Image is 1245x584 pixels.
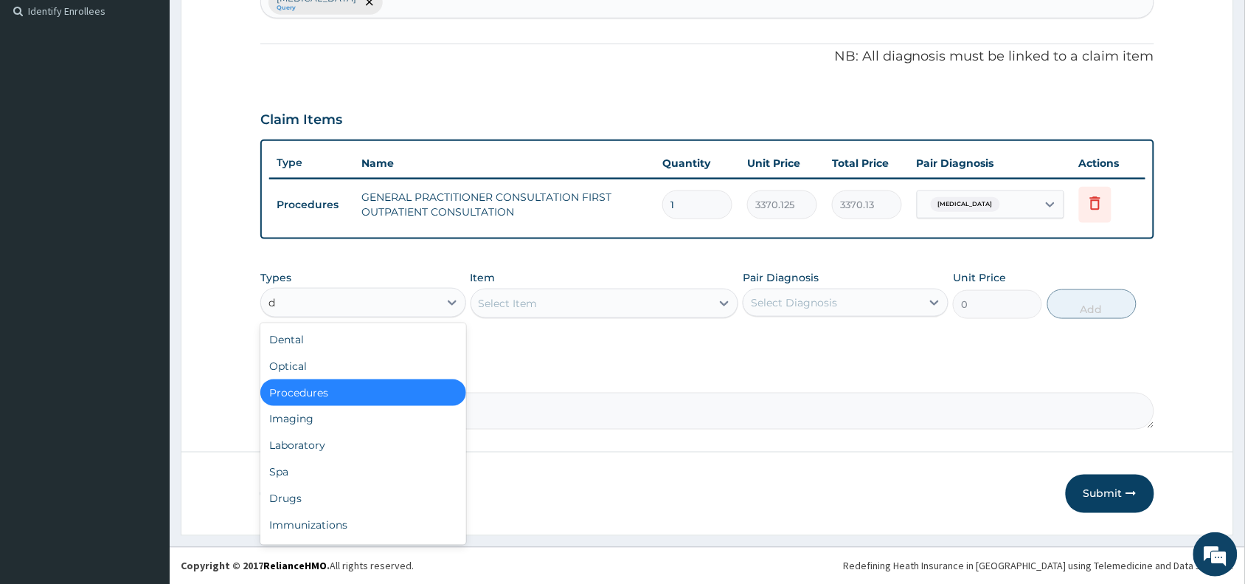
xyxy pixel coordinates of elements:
div: Immunizations [260,512,466,539]
div: Dental [260,326,466,353]
th: Total Price [825,148,909,178]
td: Procedures [269,191,354,219]
label: Pair Diagnosis [743,270,819,285]
p: NB: All diagnosis must be linked to a claim item [260,47,1154,66]
div: Others [260,539,466,566]
div: Optical [260,353,466,379]
div: Select Diagnosis [751,295,837,310]
label: Types [260,272,291,284]
span: We're online! [86,186,204,335]
button: Submit [1066,475,1154,513]
div: Minimize live chat window [242,7,277,43]
th: Pair Diagnosis [909,148,1072,178]
div: Laboratory [260,433,466,459]
a: RelianceHMO [263,560,327,573]
div: Chat with us now [77,83,248,102]
th: Unit Price [740,148,825,178]
label: Item [471,270,496,285]
label: Unit Price [953,270,1006,285]
div: Drugs [260,486,466,512]
th: Actions [1072,148,1145,178]
div: Spa [260,459,466,486]
th: Type [269,149,354,176]
h3: Claim Items [260,112,342,128]
img: d_794563401_company_1708531726252_794563401 [27,74,60,111]
th: Name [354,148,655,178]
label: Comment [260,372,1154,385]
small: Query [277,4,356,12]
th: Quantity [655,148,740,178]
div: Procedures [260,379,466,406]
strong: Copyright © 2017 . [181,560,330,573]
button: Add [1047,289,1137,319]
div: Select Item [479,296,538,311]
div: Redefining Heath Insurance in [GEOGRAPHIC_DATA] using Telemedicine and Data Science! [844,559,1234,574]
div: Imaging [260,406,466,433]
span: [MEDICAL_DATA] [931,197,1000,212]
textarea: Type your message and hit 'Enter' [7,403,281,455]
td: GENERAL PRACTITIONER CONSULTATION FIRST OUTPATIENT CONSULTATION [354,182,655,227]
